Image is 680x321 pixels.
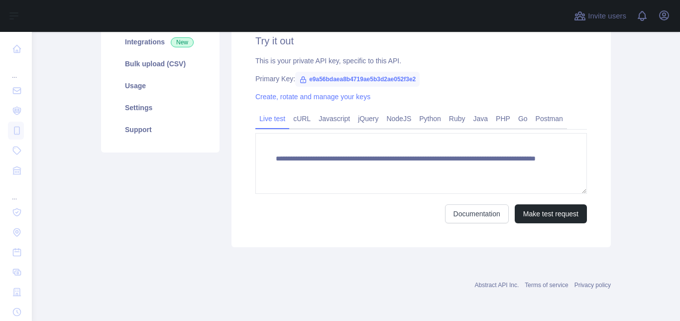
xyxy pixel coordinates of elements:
a: Create, rotate and manage your keys [255,93,370,101]
a: Java [469,111,492,127]
button: Make test request [515,204,587,223]
span: Invite users [588,10,626,22]
a: Support [113,119,208,141]
a: Abstract API Inc. [475,282,519,289]
a: Ruby [445,111,469,127]
a: jQuery [354,111,382,127]
a: Terms of service [525,282,568,289]
span: e9a56bdaea8b4719ae5b3d2ae052f3e2 [295,72,420,87]
a: NodeJS [382,111,415,127]
a: Live test [255,111,289,127]
h2: Try it out [255,34,587,48]
span: New [171,37,194,47]
a: Javascript [315,111,354,127]
a: Usage [113,75,208,97]
div: ... [8,181,24,201]
button: Invite users [572,8,628,24]
a: Documentation [445,204,509,223]
a: Integrations New [113,31,208,53]
a: Postman [532,111,567,127]
div: This is your private API key, specific to this API. [255,56,587,66]
div: ... [8,60,24,80]
div: Primary Key: [255,74,587,84]
a: PHP [492,111,514,127]
a: Python [415,111,445,127]
a: Bulk upload (CSV) [113,53,208,75]
a: Privacy policy [574,282,611,289]
a: Go [514,111,532,127]
a: cURL [289,111,315,127]
a: Settings [113,97,208,119]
